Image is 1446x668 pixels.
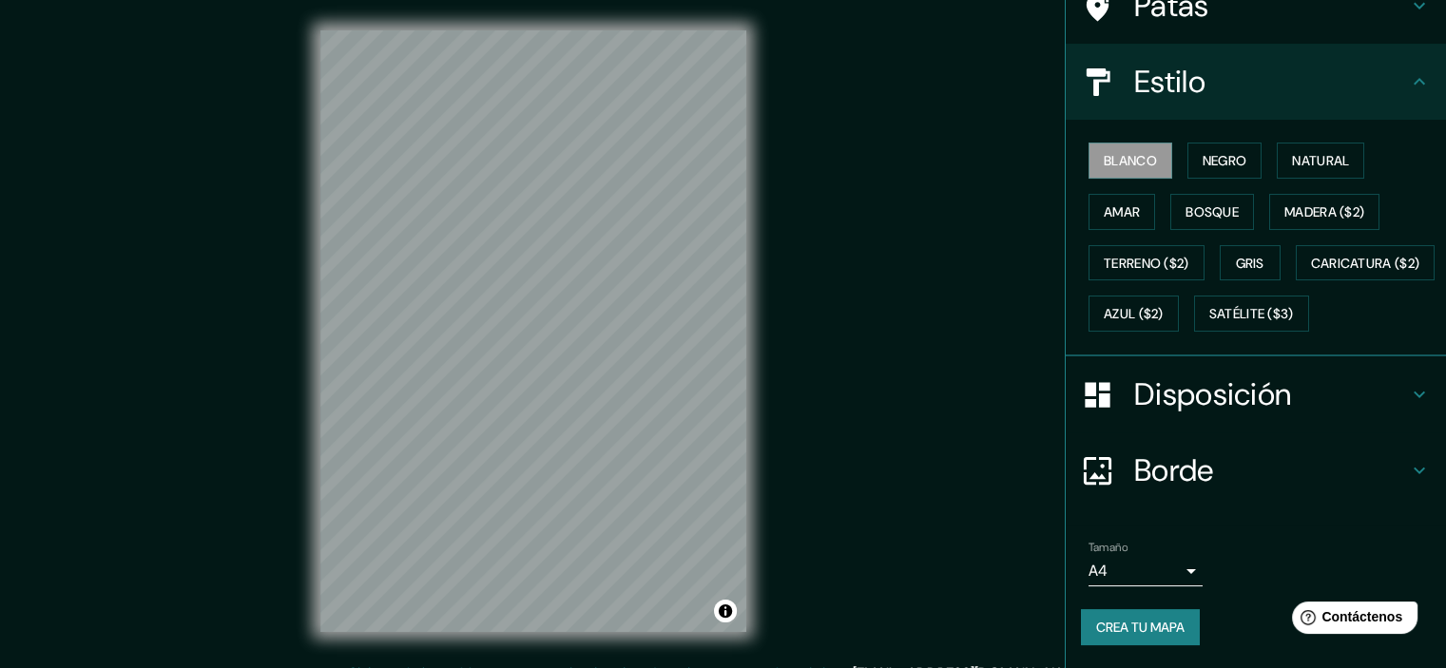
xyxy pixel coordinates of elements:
[1284,203,1364,220] font: Madera ($2)
[1081,609,1200,645] button: Crea tu mapa
[1104,306,1164,323] font: Azul ($2)
[1066,44,1446,120] div: Estilo
[1089,556,1203,586] div: A4
[1134,450,1214,490] font: Borde
[1220,245,1281,281] button: Gris
[1089,194,1155,230] button: Amar
[1066,432,1446,508] div: Borde
[1292,152,1349,169] font: Natural
[1311,255,1420,272] font: Caricatura ($2)
[320,30,746,632] canvas: Mapa
[1089,296,1179,332] button: Azul ($2)
[1296,245,1436,281] button: Caricatura ($2)
[1104,255,1189,272] font: Terreno ($2)
[1104,203,1140,220] font: Amar
[1089,540,1128,555] font: Tamaño
[1134,374,1291,414] font: Disposición
[1104,152,1157,169] font: Blanco
[1066,356,1446,432] div: Disposición
[1187,143,1263,179] button: Negro
[1089,561,1108,581] font: A4
[714,600,737,622] button: Activar o desactivar atribución
[1203,152,1247,169] font: Negro
[1269,194,1379,230] button: Madera ($2)
[1096,619,1185,636] font: Crea tu mapa
[1194,296,1309,332] button: Satélite ($3)
[1277,143,1364,179] button: Natural
[1134,62,1205,102] font: Estilo
[1089,143,1172,179] button: Blanco
[1209,306,1294,323] font: Satélite ($3)
[1170,194,1254,230] button: Bosque
[1277,594,1425,647] iframe: Lanzador de widgets de ayuda
[1089,245,1205,281] button: Terreno ($2)
[1186,203,1239,220] font: Bosque
[1236,255,1264,272] font: Gris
